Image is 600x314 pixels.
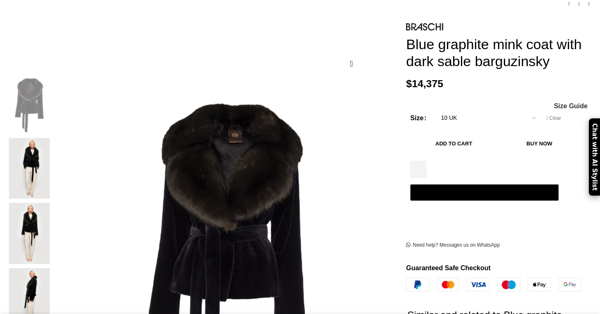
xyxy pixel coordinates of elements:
[553,103,588,109] a: Size Guide
[410,113,426,124] label: Size
[4,138,54,199] img: Blue Mink fur Coats
[406,78,412,89] span: $
[406,23,443,31] img: BRASCHI
[410,184,559,201] button: Pay with GPay
[406,78,443,89] bdi: 14,375
[501,135,577,152] button: Buy now
[546,115,561,122] a: Clear options
[4,73,54,133] img: Coveti
[410,135,497,152] button: Add to cart
[406,36,594,70] h1: Blue graphite mink coat with dark sable barguzinsky
[406,242,500,249] a: Need help? Messages us on WhatsApp
[554,103,588,109] span: Size Guide
[406,264,491,271] strong: Guaranteed Safe Checkout
[409,205,560,225] iframe: Secure express checkout frame
[406,278,581,292] img: guaranteed-safe-checkout-bordered.j
[4,203,54,264] img: mink fur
